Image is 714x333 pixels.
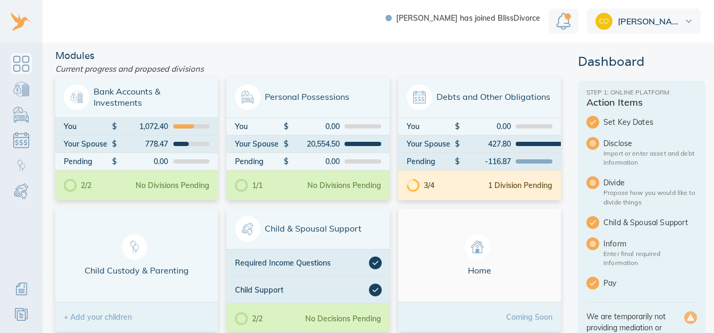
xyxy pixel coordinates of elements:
div: $ [455,123,460,130]
div: Your Spouse [407,140,455,148]
div: Dashboard [578,55,705,68]
a: Debts & Obligations [11,130,32,151]
div: 1 Division Pending [488,182,552,189]
div: You [64,123,112,130]
p: Import or enter asset and debt information [603,149,697,167]
div: 1,072.40 [117,123,168,130]
div: $ [284,158,289,165]
div: $ [112,123,117,130]
div: Your Spouse [64,140,112,148]
div: + Add your children [55,302,218,332]
img: Notification [556,13,571,30]
div: Modules [51,51,565,61]
div: Action Items [586,98,697,107]
a: Additional Information [11,278,32,300]
a: Debts and Other ObligationsYou$0.00Your Spouse$427.80Pending$-116.873/41 Division Pending [398,77,561,200]
a: Personal PossessionsYou$0.00Your Spouse$20,554.50Pending$0.001/1No Divisions Pending [226,77,389,200]
span: [PERSON_NAME] has joined BlissDivorce [396,14,540,22]
div: 0.00 [289,123,339,130]
div: 0.00 [289,158,339,165]
div: Child Support [235,284,368,296]
div: Coming Soon [506,313,552,321]
div: $ [284,123,289,130]
span: Divide [603,177,697,188]
span: [PERSON_NAME] [618,17,683,25]
div: -116.87 [460,158,511,165]
div: 0.00 [460,123,511,130]
span: Set Key Dates [603,117,697,127]
div: Required Income Questions [235,257,368,269]
p: Enter final required information [603,249,697,267]
a: Child Custody & Parenting [11,155,32,176]
div: 3/4 [407,179,434,192]
div: Pending [64,158,112,165]
span: Personal Possessions [235,84,381,110]
a: Child & Spousal SupportRequired Income QuestionsChild Support2/2No Decisions Pending [226,209,389,332]
a: HomeComing Soon [398,209,561,332]
div: Step 1: Online Platform [586,89,697,96]
span: Child & Spousal Support [235,216,381,242]
div: 778.47 [117,140,168,148]
div: $ [455,140,460,148]
a: Dashboard [11,53,32,74]
span: Debts and Other Obligations [407,84,552,110]
a: Child Custody & Parenting+ Add your children [55,209,218,332]
p: Propose how you would like to divide things [603,188,697,206]
a: Personal Possessions [11,104,32,125]
div: 427.80 [460,140,511,148]
div: Current progress and proposed divisions [51,61,565,77]
div: 2/2 [235,312,263,325]
div: No Divisions Pending [307,182,381,189]
span: Bank Accounts & Investments [64,84,209,110]
img: 5b395fa5c895e4200bdf5130dab74a0c [595,13,612,30]
span: Child Custody & Parenting [64,234,209,276]
div: $ [112,158,117,165]
div: $ [112,140,117,148]
span: Disclose [603,138,697,149]
a: Resources [11,304,32,325]
a: Bank Accounts & InvestmentsYou$1,072.40Your Spouse$778.47Pending$0.002/2No Divisions Pending [55,77,218,200]
img: dropdown.svg [685,20,692,23]
span: Child & Spousal Support [603,217,697,228]
div: 1/1 [235,179,263,192]
div: You [235,123,283,130]
div: You [407,123,455,130]
a: Child & Spousal Support [11,181,32,202]
div: $ [284,140,289,148]
div: Pending [235,158,283,165]
div: No Divisions Pending [136,182,209,189]
div: $ [455,158,460,165]
div: Your Spouse [235,140,283,148]
div: 2/2 [64,179,91,192]
div: No Decisions Pending [305,315,381,322]
a: Bank Accounts & Investments [11,79,32,100]
span: Pay [603,278,697,288]
span: Inform [603,238,697,249]
div: 0.00 [117,158,168,165]
div: 20,554.50 [289,140,339,148]
span: Home [407,234,552,276]
div: Pending [407,158,455,165]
